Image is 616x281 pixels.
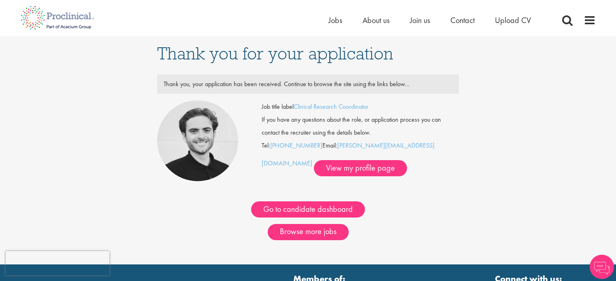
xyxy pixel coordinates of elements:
[450,15,475,25] a: Contact
[590,255,614,279] img: Chatbot
[158,78,459,91] div: Thank you, your application has been received. Continue to browse the site using the links below...
[362,15,390,25] a: About us
[314,160,407,176] a: View my profile page
[256,113,465,139] div: If you have any questions about the role, or application process you can contact the recruiter us...
[270,141,322,150] a: [PHONE_NUMBER]
[294,102,369,111] a: Clinical Research Coordinator
[6,251,109,275] iframe: reCAPTCHA
[157,100,238,181] img: Nico Kohlwes
[328,15,342,25] a: Jobs
[262,141,435,167] a: [PERSON_NAME][EMAIL_ADDRESS][DOMAIN_NAME]
[495,15,531,25] a: Upload CV
[256,100,465,113] div: Job title label
[410,15,430,25] a: Join us
[251,201,365,218] a: Go to candidate dashboard
[262,100,459,176] div: Tel: Email:
[268,224,349,240] a: Browse more jobs
[157,42,393,64] span: Thank you for your application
